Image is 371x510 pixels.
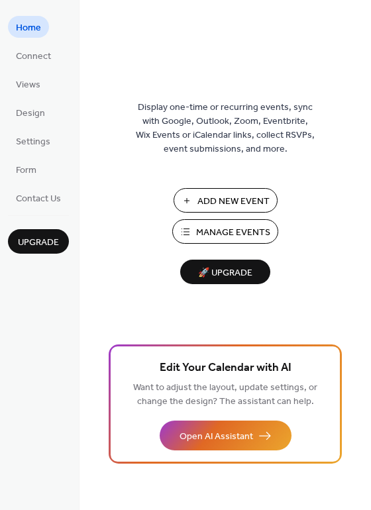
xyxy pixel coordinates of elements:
[8,158,44,180] a: Form
[8,44,59,66] a: Connect
[136,101,315,156] span: Display one-time or recurring events, sync with Google, Outlook, Zoom, Eventbrite, Wix Events or ...
[180,260,270,284] button: 🚀 Upgrade
[18,236,59,250] span: Upgrade
[160,421,291,450] button: Open AI Assistant
[16,21,41,35] span: Home
[197,195,270,209] span: Add New Event
[174,188,278,213] button: Add New Event
[172,219,278,244] button: Manage Events
[188,264,262,282] span: 🚀 Upgrade
[16,78,40,92] span: Views
[8,101,53,123] a: Design
[8,16,49,38] a: Home
[16,135,50,149] span: Settings
[8,130,58,152] a: Settings
[8,229,69,254] button: Upgrade
[16,164,36,178] span: Form
[8,73,48,95] a: Views
[133,379,317,411] span: Want to adjust the layout, update settings, or change the design? The assistant can help.
[8,187,69,209] a: Contact Us
[160,359,291,378] span: Edit Your Calendar with AI
[196,226,270,240] span: Manage Events
[16,107,45,121] span: Design
[16,192,61,206] span: Contact Us
[16,50,51,64] span: Connect
[180,430,253,444] span: Open AI Assistant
